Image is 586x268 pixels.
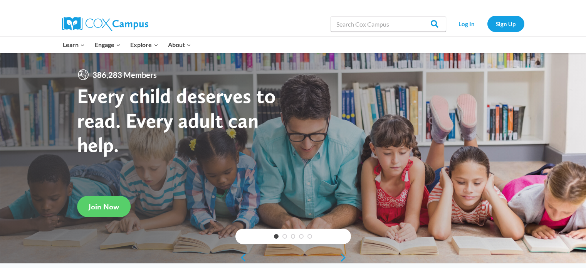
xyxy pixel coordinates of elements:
span: Explore [130,40,158,50]
nav: Primary Navigation [58,37,196,53]
span: About [168,40,191,50]
a: 1 [274,234,279,239]
a: Join Now [77,196,131,217]
span: Engage [95,40,121,50]
input: Search Cox Campus [331,16,446,32]
a: Sign Up [487,16,524,32]
img: Cox Campus [62,17,148,31]
span: 386,283 Members [89,69,160,81]
a: 2 [282,234,287,239]
a: 5 [307,234,312,239]
a: Log In [450,16,484,32]
span: Join Now [89,202,119,211]
strong: Every child deserves to read. Every adult can help. [77,83,276,157]
a: next [339,253,351,262]
div: content slider buttons [235,250,351,265]
a: previous [235,253,247,262]
span: Learn [63,40,85,50]
nav: Secondary Navigation [450,16,524,32]
a: 4 [299,234,304,239]
a: 3 [291,234,296,239]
